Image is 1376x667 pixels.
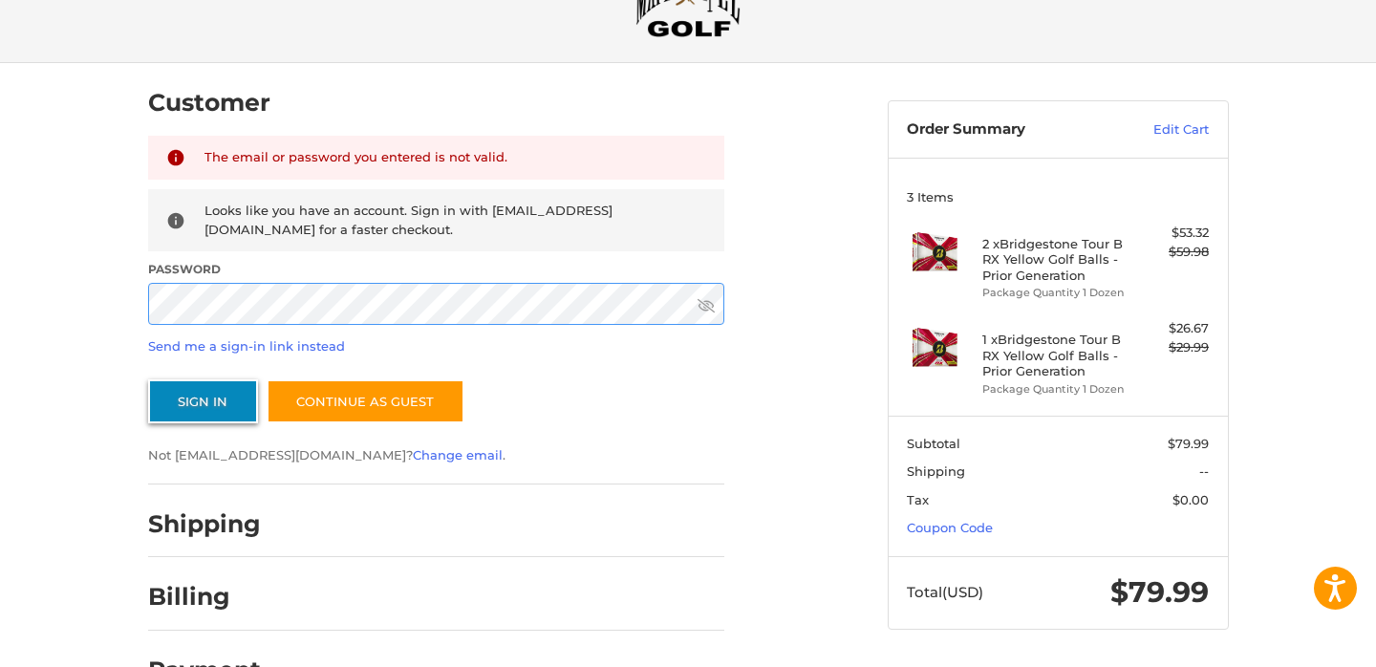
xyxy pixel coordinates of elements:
span: -- [1199,463,1209,479]
h2: Shipping [148,509,261,539]
span: Total (USD) [907,583,983,601]
li: Package Quantity 1 Dozen [982,285,1129,301]
button: Sign In [148,379,258,423]
a: Change email [413,447,503,463]
h4: 1 x Bridgestone Tour B RX Yellow Golf Balls - Prior Generation [982,332,1129,378]
span: $79.99 [1168,436,1209,451]
div: $29.99 [1133,338,1209,357]
label: Password [148,261,724,278]
div: The email or password you entered is not valid. [204,148,706,168]
span: Shipping [907,463,965,479]
a: Continue as guest [267,379,464,423]
span: Tax [907,492,929,507]
span: Looks like you have an account. Sign in with [EMAIL_ADDRESS][DOMAIN_NAME] for a faster checkout. [204,203,613,237]
span: Subtotal [907,436,960,451]
li: Package Quantity 1 Dozen [982,381,1129,398]
p: Not [EMAIL_ADDRESS][DOMAIN_NAME]? . [148,446,724,465]
a: Send me a sign-in link instead [148,338,345,354]
span: $0.00 [1172,492,1209,507]
a: Edit Cart [1112,120,1209,140]
h3: Order Summary [907,120,1112,140]
div: $53.32 [1133,224,1209,243]
h4: 2 x Bridgestone Tour B RX Yellow Golf Balls - Prior Generation [982,236,1129,283]
div: $26.67 [1133,319,1209,338]
h2: Customer [148,88,270,118]
h3: 3 Items [907,189,1209,204]
div: $59.98 [1133,243,1209,262]
h2: Billing [148,582,260,612]
a: Coupon Code [907,520,993,535]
